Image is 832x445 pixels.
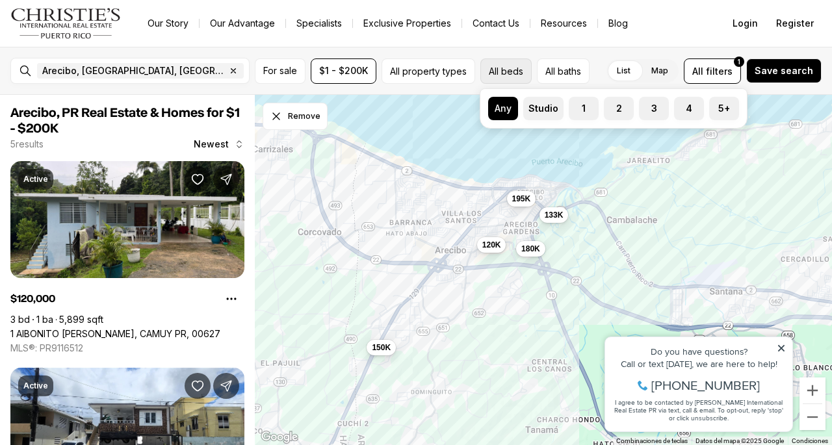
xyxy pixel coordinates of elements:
[185,373,211,399] button: Save Property: 523 ANGEL M MARIN
[674,97,704,120] label: 4
[10,328,220,340] a: 1 AIBONITO WARD, CAMUY PR, 00627
[42,66,226,76] span: Arecibo, [GEOGRAPHIC_DATA], [GEOGRAPHIC_DATA]
[255,58,305,84] button: For sale
[218,286,244,312] button: Property options
[53,61,162,74] span: [PHONE_NUMBER]
[604,97,634,120] label: 2
[372,342,391,353] span: 150K
[263,103,328,130] button: Dismiss drawing
[213,166,239,192] button: Share Property
[353,14,461,32] a: Exclusive Properties
[569,97,599,120] label: 1
[10,8,122,39] img: logo
[725,10,766,36] button: Login
[507,191,536,207] button: 195K
[200,14,285,32] a: Our Advantage
[537,58,590,84] button: All baths
[319,66,368,76] span: $1 - $200K
[792,437,828,444] a: Condiciones (se abre en una nueva pestaña)
[768,10,822,36] button: Register
[382,58,475,84] button: All property types
[14,42,188,51] div: Call or text [DATE], we are here to help!
[692,64,703,78] span: All
[799,377,825,403] button: Acercar
[194,139,229,149] span: Newest
[14,29,188,38] div: Do you have questions?
[539,207,569,223] button: 133K
[477,237,506,253] button: 120K
[706,64,733,78] span: filters
[185,166,211,192] button: Save Property: 1 AIBONITO WARD
[137,14,199,32] a: Our Story
[606,59,641,83] label: List
[516,241,545,257] button: 180K
[512,194,531,204] span: 195K
[738,57,740,67] span: 1
[488,97,518,120] label: Any
[480,58,532,84] button: All beds
[10,107,240,135] span: Arecibo, PR Real Estate & Homes for $1 - $200K
[367,340,396,355] button: 150K
[482,240,501,250] span: 120K
[746,58,822,83] button: Save search
[10,139,44,149] p: 5 results
[545,210,564,220] span: 133K
[521,244,540,254] span: 180K
[16,80,185,105] span: I agree to be contacted by [PERSON_NAME] International Real Estate PR via text, call & email. To ...
[709,97,739,120] label: 5+
[523,97,564,120] label: Studio
[186,131,252,157] button: Newest
[684,58,741,84] button: Allfilters1
[695,437,784,444] span: Datos del mapa ©2025 Google
[641,59,679,83] label: Map
[263,66,297,76] span: For sale
[639,97,669,120] label: 3
[799,404,825,430] button: Alejar
[776,18,814,29] span: Register
[23,381,48,391] p: Active
[755,66,813,76] span: Save search
[23,174,48,184] p: Active
[733,18,758,29] span: Login
[462,14,530,32] button: Contact Us
[286,14,352,32] a: Specialists
[311,58,376,84] button: $1 - $200K
[213,373,239,399] button: Share Property
[598,14,638,32] a: Blog
[530,14,597,32] a: Resources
